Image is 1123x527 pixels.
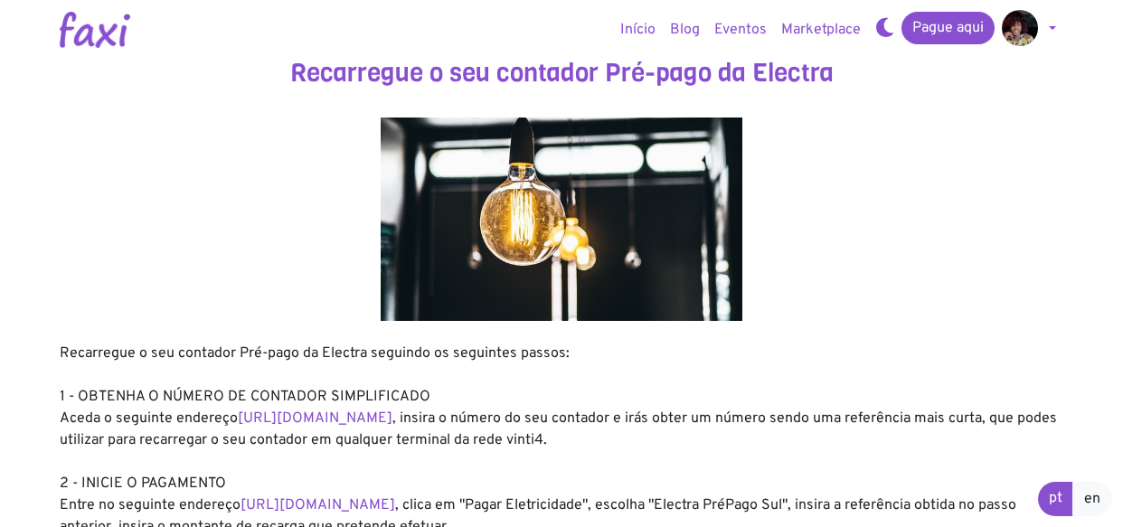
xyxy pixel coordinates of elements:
a: Início [613,12,663,48]
h3: Recarregue o seu contador Pré-pago da Electra [60,58,1063,89]
a: Eventos [707,12,774,48]
a: [URL][DOMAIN_NAME] [241,496,395,514]
img: Logotipo Faxi Online [60,12,130,48]
a: [URL][DOMAIN_NAME] [238,409,392,428]
a: en [1072,482,1112,516]
a: Pague aqui [901,12,995,44]
a: pt [1038,482,1073,516]
a: Blog [663,12,707,48]
img: energy.jpg [381,118,742,321]
a: Marketplace [774,12,868,48]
